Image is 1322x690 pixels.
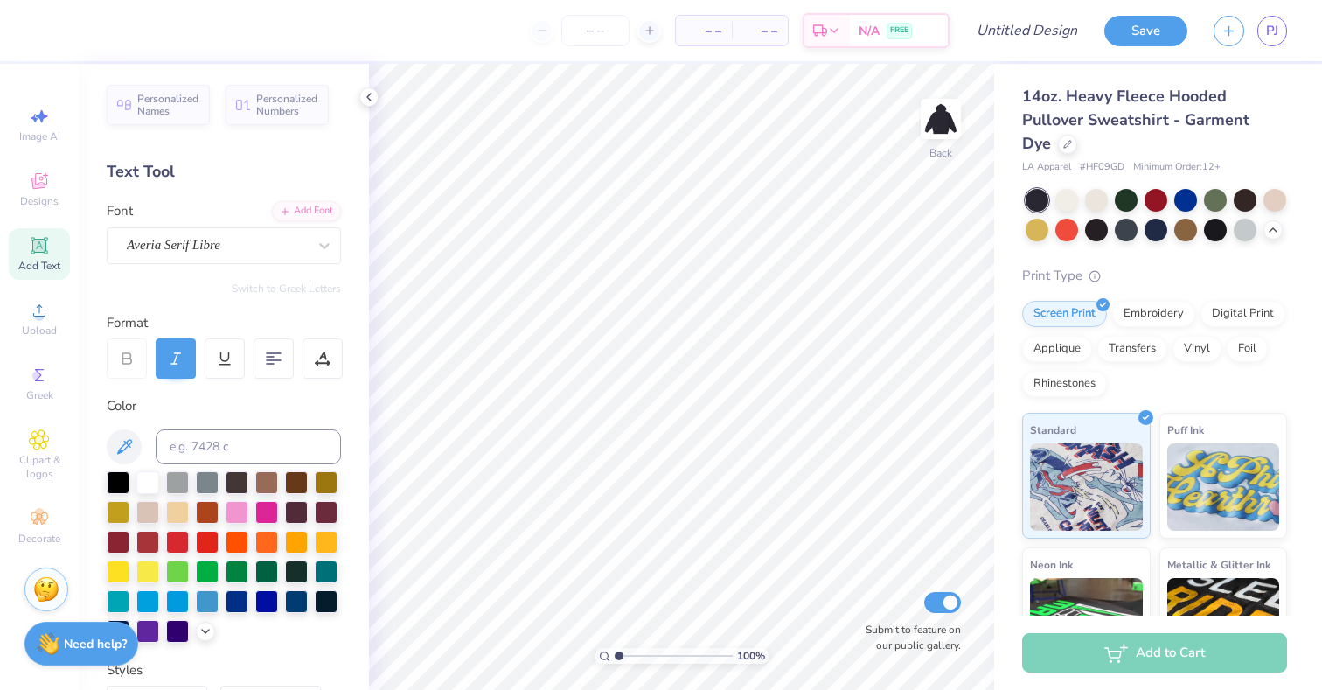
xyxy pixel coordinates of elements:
[1167,421,1204,439] span: Puff Ink
[19,129,60,143] span: Image AI
[1022,266,1287,286] div: Print Type
[64,636,127,652] strong: Need help?
[856,622,961,653] label: Submit to feature on our public gallery.
[1172,336,1221,362] div: Vinyl
[1112,301,1195,327] div: Embroidery
[1030,578,1143,666] img: Neon Ink
[1022,160,1071,175] span: LA Apparel
[561,15,630,46] input: – –
[18,259,60,273] span: Add Text
[1167,578,1280,666] img: Metallic & Glitter Ink
[1227,336,1268,362] div: Foil
[1030,555,1073,574] span: Neon Ink
[1030,443,1143,531] img: Standard
[18,532,60,546] span: Decorate
[272,201,341,221] div: Add Font
[742,22,777,40] span: – –
[686,22,721,40] span: – –
[1022,301,1107,327] div: Screen Print
[1167,555,1270,574] span: Metallic & Glitter Ink
[22,324,57,338] span: Upload
[256,93,318,117] span: Personalized Numbers
[737,648,765,664] span: 100 %
[232,282,341,296] button: Switch to Greek Letters
[1080,160,1124,175] span: # HF09GD
[1097,336,1167,362] div: Transfers
[1022,86,1249,154] span: 14oz. Heavy Fleece Hooded Pullover Sweatshirt - Garment Dye
[923,101,958,136] img: Back
[1022,371,1107,397] div: Rhinestones
[859,22,880,40] span: N/A
[929,145,952,161] div: Back
[9,453,70,481] span: Clipart & logos
[107,396,341,416] div: Color
[107,160,341,184] div: Text Tool
[107,313,343,333] div: Format
[107,660,341,680] div: Styles
[1133,160,1221,175] span: Minimum Order: 12 +
[963,13,1091,48] input: Untitled Design
[1104,16,1187,46] button: Save
[26,388,53,402] span: Greek
[1030,421,1076,439] span: Standard
[107,201,133,221] label: Font
[137,93,199,117] span: Personalized Names
[1022,336,1092,362] div: Applique
[890,24,908,37] span: FREE
[1200,301,1285,327] div: Digital Print
[1266,21,1278,41] span: PJ
[1257,16,1287,46] a: PJ
[20,194,59,208] span: Designs
[156,429,341,464] input: e.g. 7428 c
[1167,443,1280,531] img: Puff Ink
